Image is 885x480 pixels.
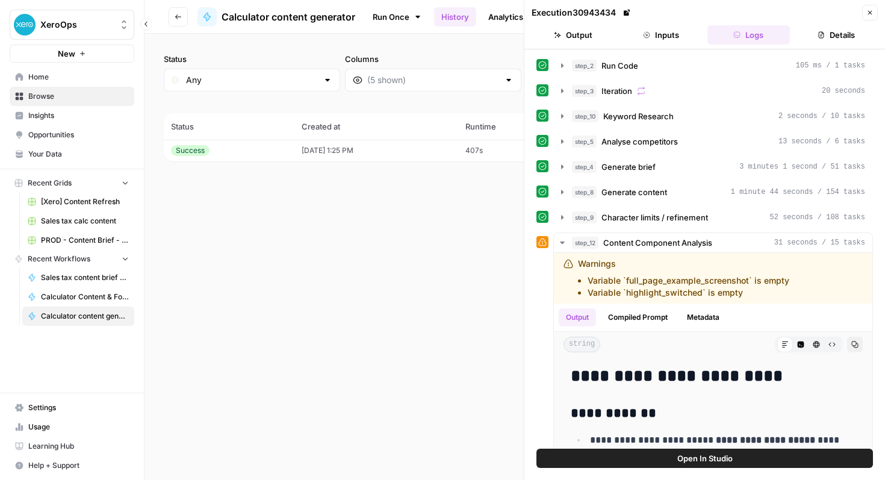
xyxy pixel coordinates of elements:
[554,132,872,151] button: 13 seconds / 6 tasks
[10,417,134,437] a: Usage
[367,74,499,86] input: (5 shown)
[164,113,294,140] th: Status
[10,437,134,456] a: Learning Hub
[619,25,703,45] button: Inputs
[458,113,570,140] th: Runtime
[770,212,865,223] span: 52 seconds / 108 tasks
[572,237,598,249] span: step_12
[10,145,134,164] a: Your Data
[22,231,134,250] a: PROD - Content Brief - CoreAcquisition 🤖
[186,74,318,86] input: Any
[774,237,865,248] span: 31 seconds / 15 tasks
[677,452,733,464] span: Open In Studio
[564,337,600,352] span: string
[10,125,134,145] a: Opportunities
[10,250,134,268] button: Recent Workflows
[554,81,872,101] button: 20 seconds
[536,449,873,468] button: Open In Studio
[28,129,129,140] span: Opportunities
[41,235,129,246] span: PROD - Content Brief - CoreAcquisition 🤖
[41,196,129,207] span: [Xero] Content Refresh
[28,72,129,83] span: Home
[601,186,667,198] span: Generate content
[707,25,790,45] button: Logs
[197,7,355,26] a: Calculator content generator
[28,441,129,452] span: Learning Hub
[28,254,90,264] span: Recent Workflows
[554,182,872,202] button: 1 minute 44 seconds / 154 tasks
[41,311,129,322] span: Calculator content generator
[588,275,789,287] li: Variable `full_page_example_screenshot` is empty
[22,307,134,326] a: Calculator content generator
[795,25,878,45] button: Details
[554,107,872,126] button: 2 seconds / 10 tasks
[559,308,596,326] button: Output
[601,60,638,72] span: Run Code
[680,308,727,326] button: Metadata
[731,187,865,198] span: 1 minute 44 seconds / 154 tasks
[28,110,129,121] span: Insights
[41,216,129,226] span: Sales tax calc content
[14,14,36,36] img: XeroOps Logo
[554,208,872,227] button: 52 seconds / 108 tasks
[28,149,129,160] span: Your Data
[601,85,632,97] span: Iteration
[10,106,134,125] a: Insights
[28,178,72,189] span: Recent Grids
[572,161,597,173] span: step_4
[554,233,872,252] button: 31 seconds / 15 tasks
[10,398,134,417] a: Settings
[554,56,872,75] button: 105 ms / 1 tasks
[164,92,866,113] span: (1 records)
[603,110,674,122] span: Keyword Research
[22,192,134,211] a: [Xero] Content Refresh
[572,186,597,198] span: step_8
[28,460,129,471] span: Help + Support
[601,136,678,148] span: Analyse competitors
[778,136,865,147] span: 13 seconds / 6 tasks
[345,53,521,65] label: Columns
[58,48,75,60] span: New
[365,7,429,27] a: Run Once
[578,258,789,299] div: Warnings
[796,60,865,71] span: 105 ms / 1 tasks
[10,87,134,106] a: Browse
[22,211,134,231] a: Sales tax calc content
[601,161,656,173] span: Generate brief
[222,10,355,24] span: Calculator content generator
[294,140,458,161] td: [DATE] 1:25 PM
[10,67,134,87] a: Home
[22,287,134,307] a: Calculator Content & Formula Generator
[10,45,134,63] button: New
[164,53,340,65] label: Status
[601,308,675,326] button: Compiled Prompt
[532,7,633,19] div: Execution 30943434
[41,291,129,302] span: Calculator Content & Formula Generator
[41,272,129,283] span: Sales tax content brief generator
[778,111,865,122] span: 2 seconds / 10 tasks
[739,161,865,172] span: 3 minutes 1 second / 51 tasks
[294,113,458,140] th: Created at
[28,402,129,413] span: Settings
[28,422,129,432] span: Usage
[532,25,615,45] button: Output
[572,110,598,122] span: step_10
[822,86,865,96] span: 20 seconds
[572,85,597,97] span: step_3
[554,157,872,176] button: 3 minutes 1 second / 51 tasks
[481,7,530,26] a: Analytics
[572,136,597,148] span: step_5
[40,19,113,31] span: XeroOps
[22,268,134,287] a: Sales tax content brief generator
[434,7,476,26] a: History
[603,237,712,249] span: Content Component Analysis
[588,287,789,299] li: Variable `highlight_switched` is empty
[572,211,597,223] span: step_9
[458,140,570,161] td: 407s
[572,60,597,72] span: step_2
[601,211,708,223] span: Character limits / refinement
[10,10,134,40] button: Workspace: XeroOps
[171,145,210,156] div: Success
[10,174,134,192] button: Recent Grids
[28,91,129,102] span: Browse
